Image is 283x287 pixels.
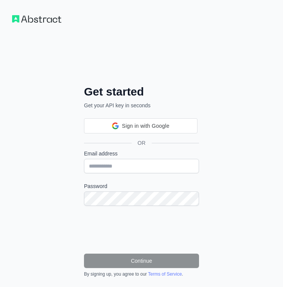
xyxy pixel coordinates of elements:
[84,102,199,109] p: Get your API key in seconds
[148,271,182,277] a: Terms of Service
[84,254,199,268] button: Continue
[132,139,152,147] span: OR
[84,271,199,277] div: By signing up, you agree to our .
[84,215,199,245] iframe: reCAPTCHA
[122,122,169,130] span: Sign in with Google
[84,85,199,99] h2: Get started
[84,118,197,133] div: Sign in with Google
[84,182,199,190] label: Password
[12,15,61,23] img: Workflow
[84,150,199,157] label: Email address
